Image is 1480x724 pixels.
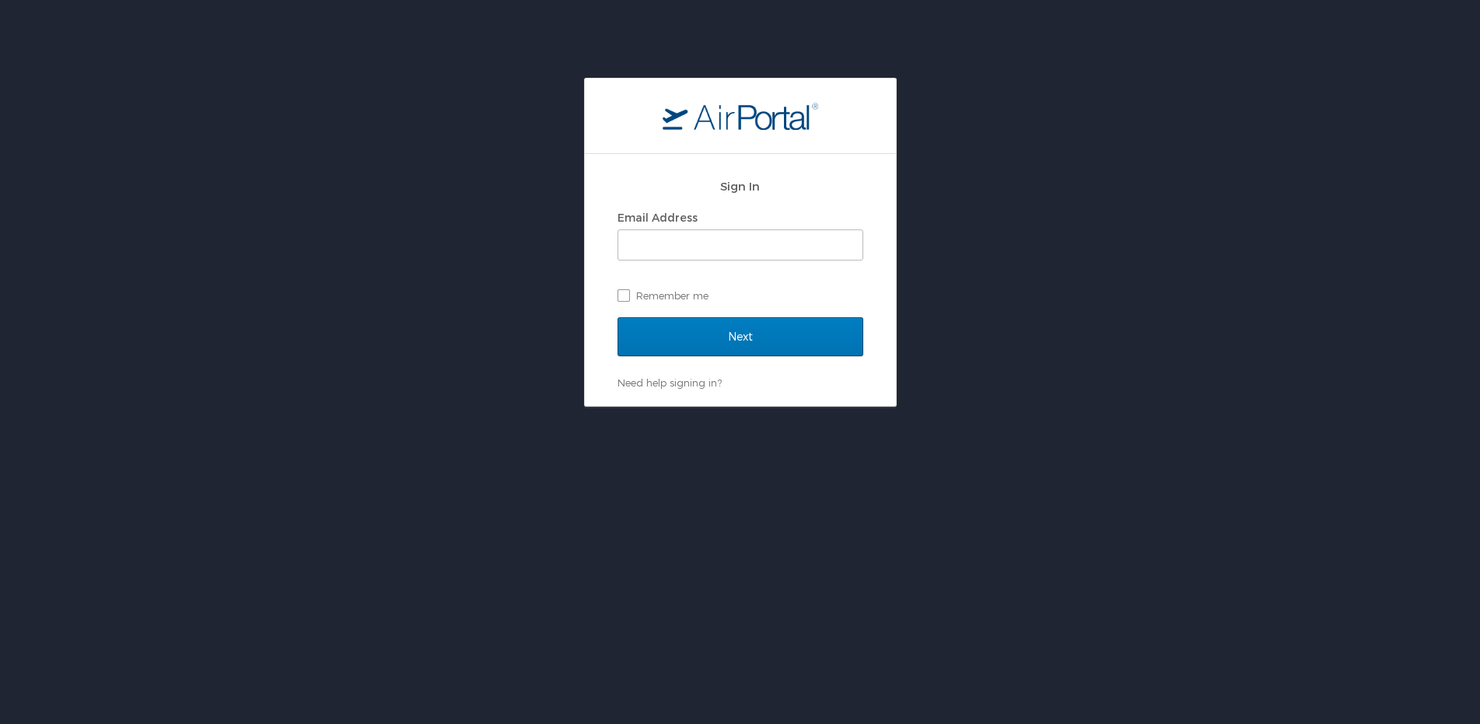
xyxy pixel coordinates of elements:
h2: Sign In [618,177,863,195]
label: Email Address [618,211,698,224]
label: Remember me [618,284,863,307]
a: Need help signing in? [618,376,722,389]
img: logo [663,102,818,130]
input: Next [618,317,863,356]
